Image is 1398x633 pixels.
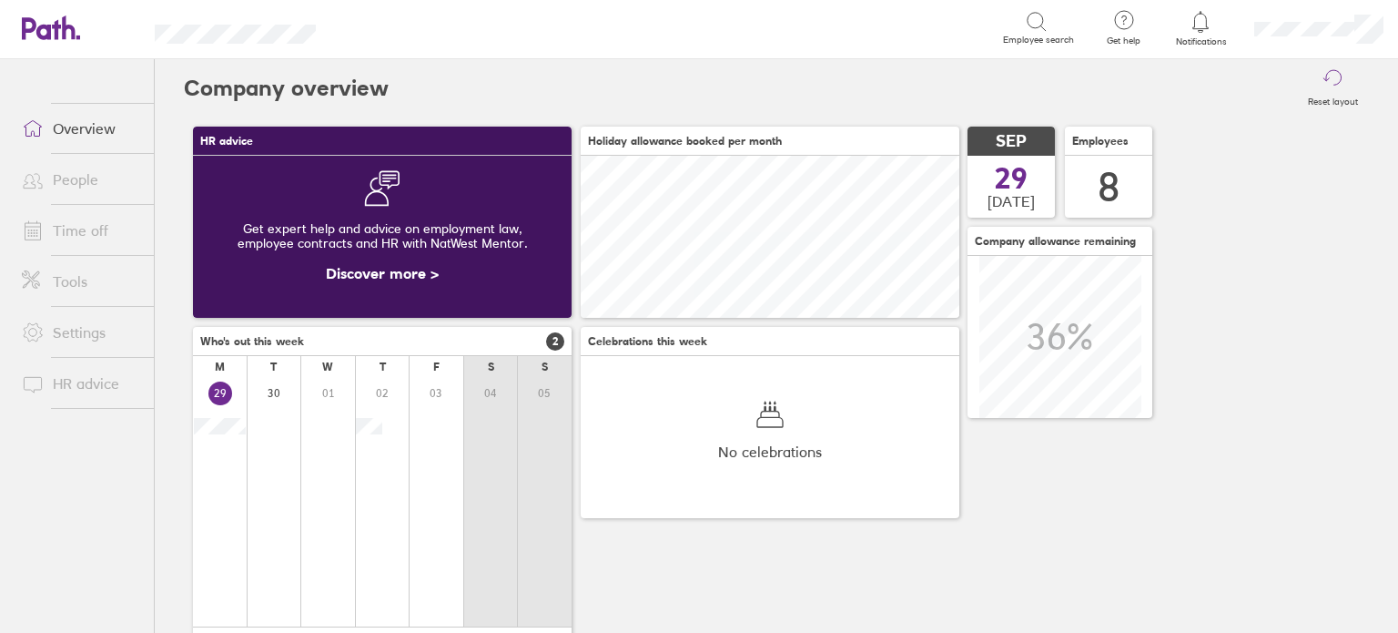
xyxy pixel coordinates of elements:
span: [DATE] [988,193,1035,209]
a: Notifications [1171,9,1231,47]
span: Celebrations this week [588,335,707,348]
span: Holiday allowance booked per month [588,135,782,148]
div: S [542,361,548,373]
a: Overview [7,110,154,147]
div: F [433,361,440,373]
a: Discover more > [326,264,439,282]
h2: Company overview [184,59,389,117]
div: Get expert help and advice on employment law, employee contracts and HR with NatWest Mentor. [208,207,557,265]
a: Time off [7,212,154,249]
span: Notifications [1171,36,1231,47]
a: HR advice [7,365,154,402]
a: Settings [7,314,154,351]
a: Tools [7,263,154,300]
span: Who's out this week [200,335,304,348]
div: 8 [1098,164,1119,210]
span: 29 [995,164,1028,193]
span: Get help [1094,36,1153,46]
span: Employees [1072,135,1129,148]
span: HR advice [200,135,253,148]
div: M [215,361,225,373]
span: Company allowance remaining [975,235,1136,248]
label: Reset layout [1297,91,1369,107]
div: Search [365,19,411,36]
span: No celebrations [718,444,822,460]
button: Reset layout [1297,59,1369,117]
span: Employee search [1003,35,1074,46]
div: T [270,361,277,373]
div: S [488,361,494,373]
span: SEP [996,132,1027,151]
div: T [380,361,386,373]
span: 2 [546,332,564,351]
div: W [322,361,333,373]
a: People [7,161,154,198]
